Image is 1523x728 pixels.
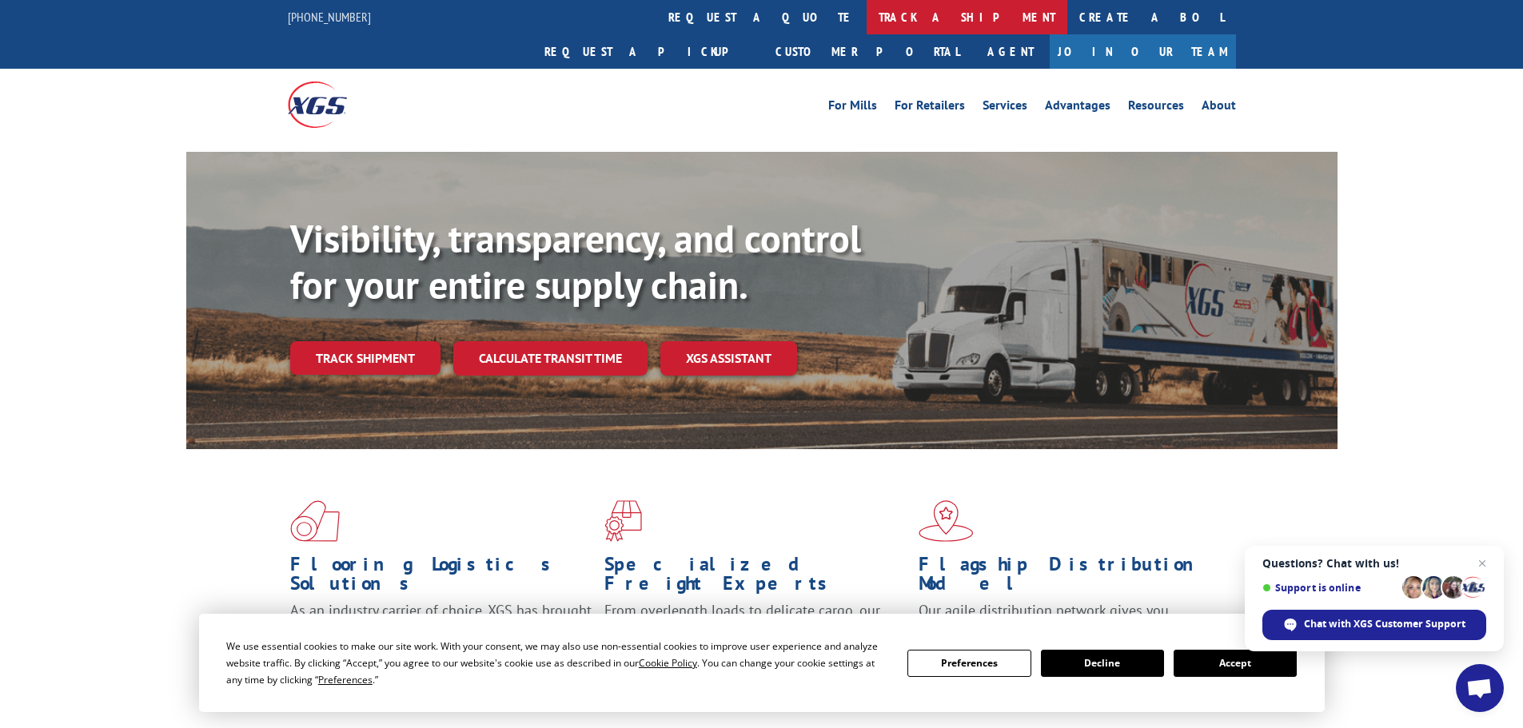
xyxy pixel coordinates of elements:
h1: Flooring Logistics Solutions [290,555,592,601]
h1: Flagship Distribution Model [919,555,1221,601]
span: Support is online [1262,582,1397,594]
b: Visibility, transparency, and control for your entire supply chain. [290,213,861,309]
a: [PHONE_NUMBER] [288,9,371,25]
button: Preferences [907,650,1031,677]
span: Preferences [318,673,373,686]
div: Cookie Consent Prompt [199,614,1325,712]
span: Our agile distribution network gives you nationwide inventory management on demand. [919,601,1213,638]
a: XGS ASSISTANT [660,341,797,376]
a: For Mills [828,99,877,117]
a: Calculate transit time [453,341,648,376]
div: Chat with XGS Customer Support [1262,610,1486,640]
a: About [1202,99,1236,117]
span: Questions? Chat with us! [1262,557,1486,570]
span: Close chat [1473,554,1492,573]
img: xgs-icon-total-supply-chain-intelligence-red [290,500,340,542]
span: As an industry carrier of choice, XGS has brought innovation and dedication to flooring logistics... [290,601,592,658]
button: Decline [1041,650,1164,677]
span: Chat with XGS Customer Support [1304,617,1465,631]
button: Accept [1174,650,1297,677]
a: Track shipment [290,341,441,375]
img: xgs-icon-flagship-distribution-model-red [919,500,974,542]
a: Agent [971,34,1050,69]
a: Request a pickup [532,34,763,69]
h1: Specialized Freight Experts [604,555,907,601]
div: We use essential cookies to make our site work. With your consent, we may also use non-essential ... [226,638,888,688]
a: Resources [1128,99,1184,117]
a: For Retailers [895,99,965,117]
a: Customer Portal [763,34,971,69]
a: Join Our Team [1050,34,1236,69]
div: Open chat [1456,664,1504,712]
a: Advantages [1045,99,1110,117]
img: xgs-icon-focused-on-flooring-red [604,500,642,542]
span: Cookie Policy [639,656,697,670]
p: From overlength loads to delicate cargo, our experienced staff knows the best way to move your fr... [604,601,907,672]
a: Services [983,99,1027,117]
